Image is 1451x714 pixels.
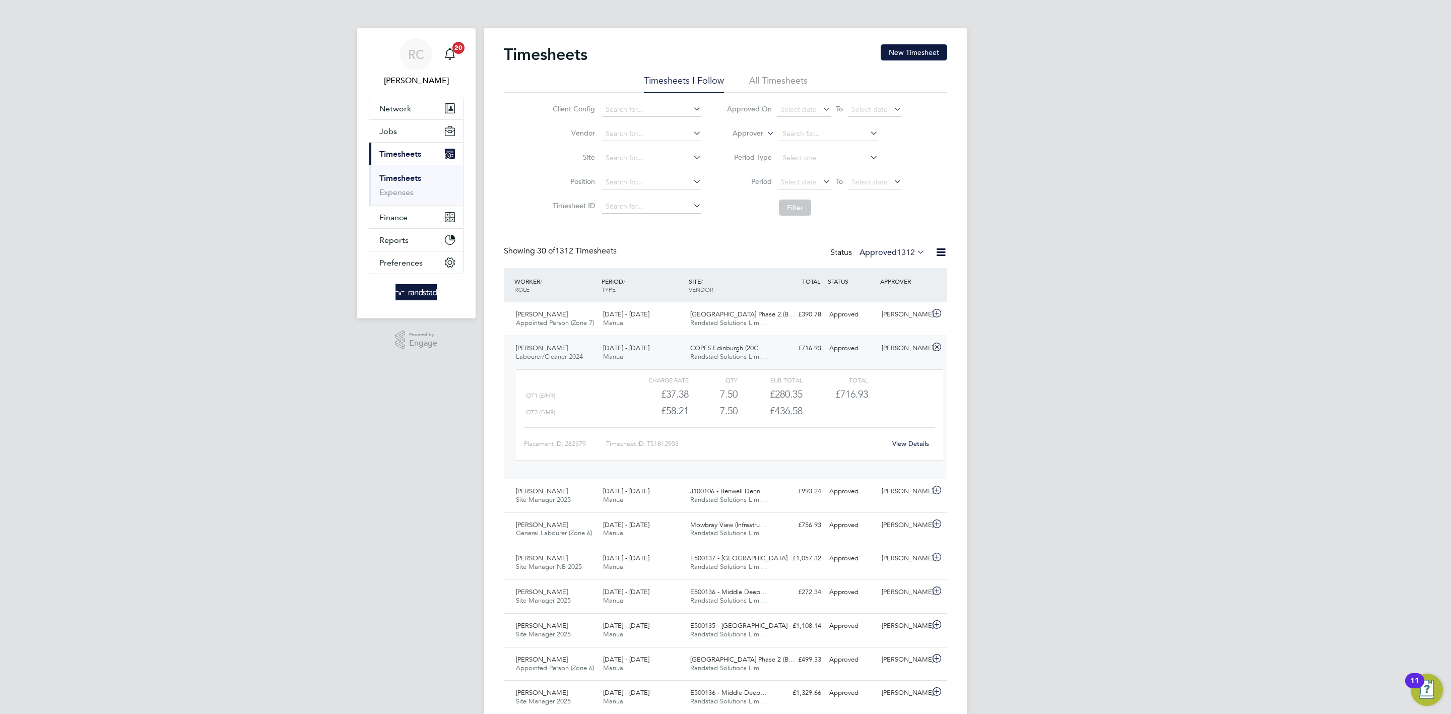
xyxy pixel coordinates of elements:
[524,436,606,452] div: Placement ID: 282379
[516,630,571,638] span: Site Manager 2025
[379,126,397,136] span: Jobs
[516,588,568,596] span: [PERSON_NAME]
[690,562,767,571] span: Randstad Solutions Limi…
[516,554,568,562] span: [PERSON_NAME]
[690,318,767,327] span: Randstad Solutions Limi…
[690,596,767,605] span: Randstad Solutions Limi…
[878,272,930,290] div: APPROVER
[537,246,617,256] span: 1312 Timesheets
[727,177,772,186] label: Period
[833,175,846,188] span: To
[369,75,464,87] span: Rebecca Cahill
[624,374,689,386] div: Charge rate
[550,128,595,138] label: Vendor
[369,120,463,142] button: Jobs
[644,75,724,93] li: Timesheets I Follow
[825,483,878,500] div: Approved
[689,374,738,386] div: QTY
[878,517,930,534] div: [PERSON_NAME]
[773,483,825,500] div: £993.24
[603,310,649,318] span: [DATE] - [DATE]
[1411,674,1443,706] button: Open Resource Center, 11 new notifications
[825,306,878,323] div: Approved
[624,386,689,403] div: £37.38
[878,483,930,500] div: [PERSON_NAME]
[452,42,465,54] span: 20
[727,104,772,113] label: Approved On
[851,105,888,114] span: Select date
[550,153,595,162] label: Site
[803,374,868,386] div: Total
[690,352,767,361] span: Randstad Solutions Limi…
[537,246,555,256] span: 30 of
[603,318,625,327] span: Manual
[780,105,817,114] span: Select date
[516,664,594,672] span: Appointed Person (Zone 6)
[825,340,878,357] div: Approved
[690,688,767,697] span: E500136 - Middle Deep…
[516,655,568,664] span: [PERSON_NAME]
[379,187,414,197] a: Expenses
[603,655,649,664] span: [DATE] - [DATE]
[409,331,437,339] span: Powered by
[602,103,701,117] input: Search for...
[369,251,463,274] button: Preferences
[690,588,767,596] span: E500136 - Middle Deep…
[878,685,930,701] div: [PERSON_NAME]
[690,310,795,318] span: [GEOGRAPHIC_DATA] Phase 2 (B…
[516,487,568,495] span: [PERSON_NAME]
[825,550,878,567] div: Approved
[602,200,701,214] input: Search for...
[379,213,408,222] span: Finance
[603,487,649,495] span: [DATE] - [DATE]
[690,697,767,705] span: Randstad Solutions Limi…
[878,340,930,357] div: [PERSON_NAME]
[369,229,463,251] button: Reports
[738,374,803,386] div: Sub Total
[504,246,619,256] div: Showing
[690,655,795,664] span: [GEOGRAPHIC_DATA] Phase 2 (B…
[603,529,625,537] span: Manual
[738,403,803,419] div: £436.58
[892,439,929,448] a: View Details
[825,517,878,534] div: Approved
[369,143,463,165] button: Timesheets
[773,340,825,357] div: £716.93
[603,621,649,630] span: [DATE] - [DATE]
[878,652,930,668] div: [PERSON_NAME]
[718,128,763,139] label: Approver
[779,127,878,141] input: Search for...
[516,310,568,318] span: [PERSON_NAME]
[623,277,625,285] span: /
[690,664,767,672] span: Randstad Solutions Limi…
[851,177,888,186] span: Select date
[516,688,568,697] span: [PERSON_NAME]
[369,284,464,300] a: Go to home page
[603,344,649,352] span: [DATE] - [DATE]
[701,277,703,285] span: /
[690,495,767,504] span: Randstad Solutions Limi…
[727,153,772,162] label: Period Type
[516,521,568,529] span: [PERSON_NAME]
[440,38,460,71] a: 20
[369,206,463,228] button: Finance
[878,618,930,634] div: [PERSON_NAME]
[603,688,649,697] span: [DATE] - [DATE]
[357,28,476,318] nav: Main navigation
[603,596,625,605] span: Manual
[690,621,787,630] span: E500135 - [GEOGRAPHIC_DATA]
[512,272,599,298] div: WORKER
[516,697,571,705] span: Site Manager 2025
[624,403,689,419] div: £58.21
[603,554,649,562] span: [DATE] - [DATE]
[773,618,825,634] div: £1,108.14
[516,596,571,605] span: Site Manager 2025
[602,127,701,141] input: Search for...
[690,521,766,529] span: Mowbray View (Infrastru…
[825,685,878,701] div: Approved
[550,104,595,113] label: Client Config
[550,177,595,186] label: Position
[860,247,925,257] label: Approved
[779,200,811,216] button: Filter
[897,247,915,257] span: 1312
